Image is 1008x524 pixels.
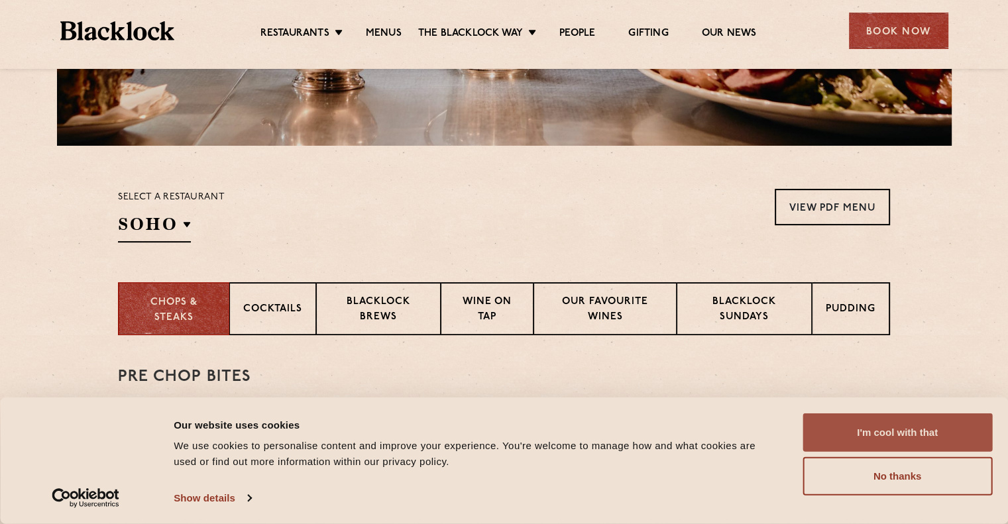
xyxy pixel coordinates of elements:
p: Chops & Steaks [133,295,215,325]
div: Book Now [849,13,948,49]
p: Pudding [826,302,875,319]
p: Cocktails [243,302,302,319]
a: Menus [366,27,402,42]
button: I'm cool with that [803,413,992,452]
p: Blacklock Sundays [691,295,798,326]
a: Our News [702,27,757,42]
a: Usercentrics Cookiebot - opens in a new window [28,488,144,508]
p: Our favourite wines [547,295,662,326]
div: Our website uses cookies [174,417,773,433]
h2: SOHO [118,213,191,242]
a: The Blacklock Way [418,27,523,42]
img: BL_Textured_Logo-footer-cropped.svg [60,21,175,40]
a: Show details [174,488,251,508]
a: Restaurants [260,27,329,42]
h3: Pre Chop Bites [118,368,890,386]
a: Gifting [628,27,668,42]
p: Select a restaurant [118,189,225,206]
p: Blacklock Brews [330,295,427,326]
p: Wine on Tap [455,295,520,326]
a: View PDF Menu [775,189,890,225]
a: People [559,27,595,42]
button: No thanks [803,457,992,496]
div: We use cookies to personalise content and improve your experience. You're welcome to manage how a... [174,438,773,470]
